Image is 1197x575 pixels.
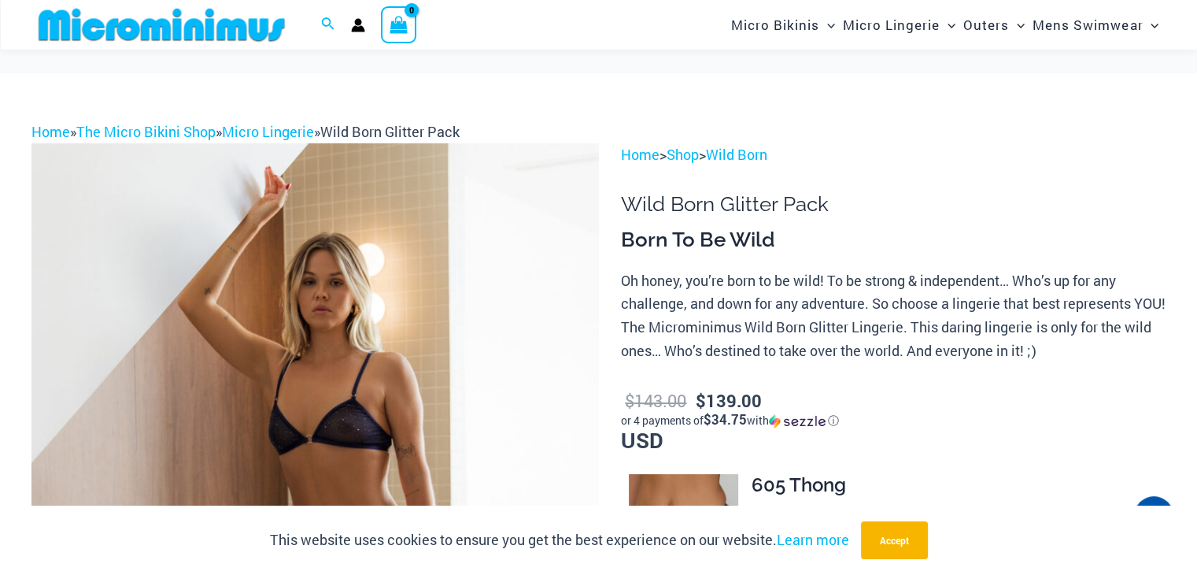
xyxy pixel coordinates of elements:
a: Learn more [777,530,849,549]
span: Micro Bikinis [731,5,819,45]
span: Menu Toggle [940,5,955,45]
button: Accept [861,521,928,559]
a: Mens SwimwearMenu ToggleMenu Toggle [1029,5,1162,45]
span: Micro Lingerie [843,5,940,45]
span: Wild Born Glitter Pack [320,122,460,141]
a: Home [31,122,70,141]
p: > > [621,143,1166,167]
img: Sezzle [769,414,826,428]
a: Home [621,145,659,164]
a: Micro LingerieMenu ToggleMenu Toggle [839,5,959,45]
a: OutersMenu ToggleMenu Toggle [959,5,1029,45]
a: Wild Born [706,145,767,164]
a: Micro BikinisMenu ToggleMenu Toggle [727,5,839,45]
p: USD [621,388,1166,451]
h3: Born To Be Wild [621,227,1166,254]
a: The Micro Bikini Shop [76,122,216,141]
span: $34.75 [704,410,747,428]
nav: Site Navigation [725,2,1166,47]
h1: Wild Born Glitter Pack [621,192,1166,217]
span: Menu Toggle [819,5,835,45]
bdi: 139.00 [696,389,762,412]
span: » » » [31,122,460,141]
a: View Shopping Cart, empty [381,6,417,43]
p: Oh honey, you’re born to be wild! To be strong & independent… Who’s up for any challenge, and dow... [621,269,1166,363]
a: Search icon link [321,15,335,35]
span: Menu Toggle [1009,5,1025,45]
bdi: 143.00 [625,389,686,412]
a: Micro Lingerie [222,122,314,141]
div: or 4 payments of$34.75withSezzle Click to learn more about Sezzle [621,413,1166,428]
span: $ [696,389,706,412]
div: or 4 payments of with [621,413,1166,428]
span: 605 Thong [752,473,846,496]
span: Menu Toggle [1143,5,1158,45]
span: Mens Swimwear [1033,5,1143,45]
a: Account icon link [351,18,365,32]
span: Outers [963,5,1009,45]
span: $ [625,389,634,412]
img: MM SHOP LOGO FLAT [32,7,291,43]
p: This website uses cookies to ensure you get the best experience on our website. [270,529,849,552]
a: Shop [667,145,699,164]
